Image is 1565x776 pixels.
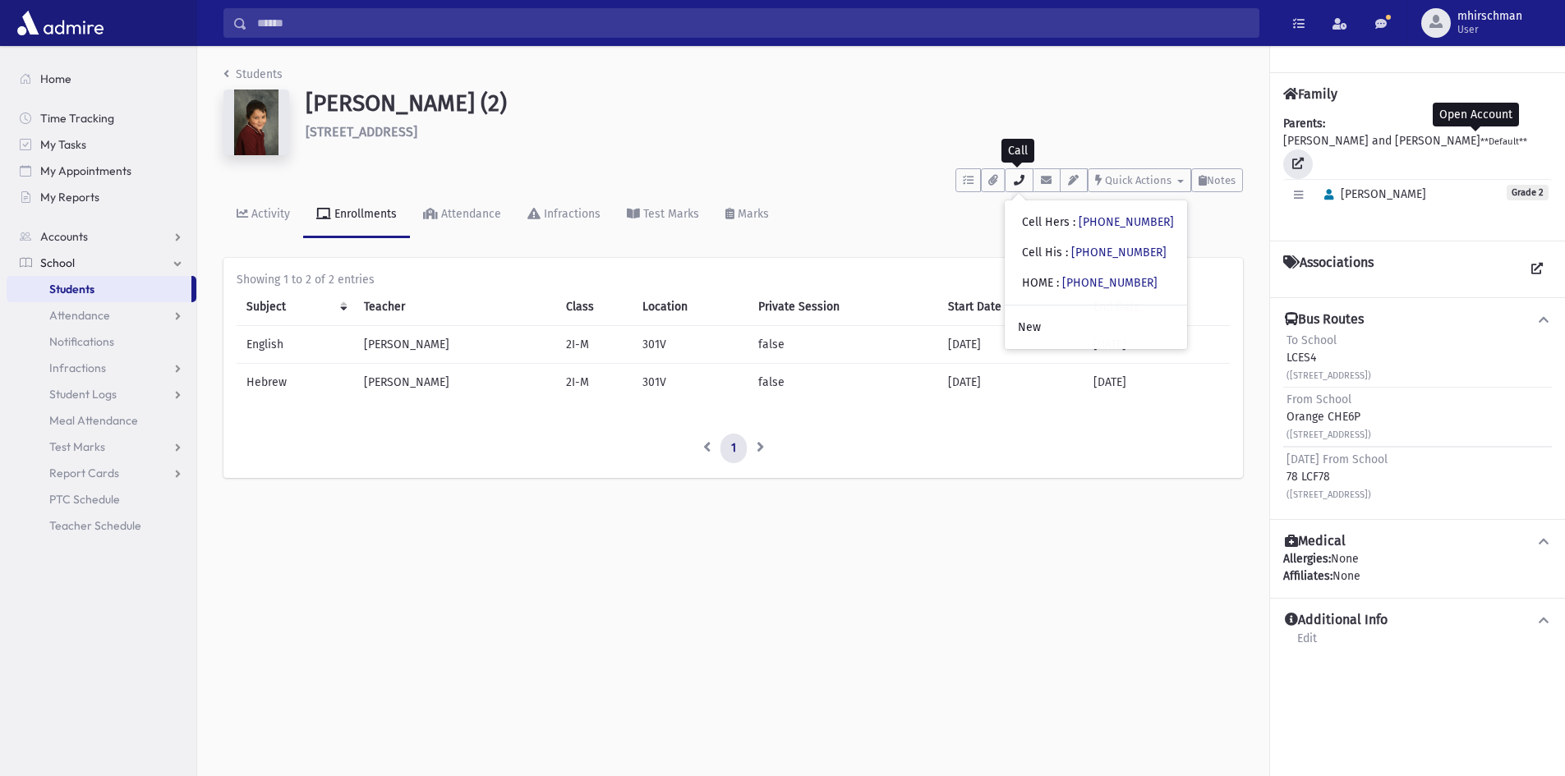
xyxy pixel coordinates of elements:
[938,364,1084,402] td: [DATE]
[748,326,938,364] td: false
[7,276,191,302] a: Students
[1287,332,1371,383] div: LCES4
[1088,168,1191,192] button: Quick Actions
[1283,612,1552,629] button: Additional Info
[1507,185,1549,200] span: Grade 2
[7,328,196,355] a: Notifications
[7,250,196,276] a: School
[1022,214,1174,231] div: Cell Hers
[1073,215,1075,229] span: :
[354,288,557,326] th: Teacher
[1287,429,1371,440] small: ([STREET_ADDRESS])
[1062,276,1158,290] a: [PHONE_NUMBER]
[938,288,1084,326] th: Start Date
[49,308,110,323] span: Attendance
[1522,255,1552,284] a: View all Associations
[306,124,1243,140] h6: [STREET_ADDRESS]
[514,192,614,238] a: Infractions
[49,334,114,349] span: Notifications
[1283,567,1552,585] div: None
[410,192,514,238] a: Attendance
[49,360,106,375] span: Infractions
[49,492,120,507] span: PTC Schedule
[720,434,747,463] a: 1
[1457,10,1522,23] span: mhirschman
[354,364,557,402] td: [PERSON_NAME]
[248,207,290,221] div: Activity
[40,137,86,152] span: My Tasks
[1285,533,1346,550] h4: Medical
[223,66,283,90] nav: breadcrumb
[40,190,99,204] span: My Reports
[7,434,196,460] a: Test Marks
[303,192,410,238] a: Enrollments
[237,326,354,364] td: English
[1296,629,1318,659] a: Edit
[1105,174,1171,186] span: Quick Actions
[1056,276,1059,290] span: :
[7,184,196,210] a: My Reports
[1287,393,1351,406] span: From School
[1071,246,1167,259] a: [PHONE_NUMBER]
[556,364,633,402] td: 2I-M
[7,131,196,158] a: My Tasks
[1285,311,1364,328] h4: Bus Routes
[1283,311,1552,328] button: Bus Routes
[247,8,1259,38] input: Search
[556,288,633,326] th: Class
[237,364,354,402] td: Hebrew
[541,207,601,221] div: Infractions
[1001,139,1034,163] div: Call
[7,223,196,250] a: Accounts
[306,90,1243,117] h1: [PERSON_NAME] (2)
[1283,255,1374,284] h4: Associations
[1285,612,1388,629] h4: Additional Info
[1022,244,1167,261] div: Cell His
[7,158,196,184] a: My Appointments
[438,207,501,221] div: Attendance
[40,71,71,86] span: Home
[1287,391,1371,443] div: Orange CHE6P
[1283,550,1552,585] div: None
[1191,168,1243,192] button: Notes
[7,512,196,539] a: Teacher Schedule
[49,466,119,480] span: Report Cards
[633,326,748,364] td: 301V
[49,387,117,402] span: Student Logs
[1287,489,1371,500] small: ([STREET_ADDRESS])
[1287,333,1337,347] span: To School
[7,105,196,131] a: Time Tracking
[49,282,94,296] span: Students
[13,7,108,39] img: AdmirePro
[1283,117,1325,131] b: Parents:
[7,486,196,512] a: PTC Schedule
[1283,552,1331,566] b: Allergies:
[1207,174,1236,186] span: Notes
[640,207,699,221] div: Test Marks
[748,364,938,402] td: false
[1317,187,1426,201] span: [PERSON_NAME]
[1084,364,1230,402] td: [DATE]
[7,302,196,328] a: Attendance
[354,326,557,364] td: [PERSON_NAME]
[49,439,105,454] span: Test Marks
[1287,452,1388,466] span: [DATE] From School
[7,355,196,381] a: Infractions
[1287,451,1388,503] div: 78 LCF78
[1433,103,1519,126] div: Open Account
[633,288,748,326] th: Location
[1457,23,1522,36] span: User
[556,326,633,364] td: 2I-M
[1022,274,1158,292] div: HOME
[49,518,141,533] span: Teacher Schedule
[49,413,138,428] span: Meal Attendance
[40,255,75,270] span: School
[40,229,88,244] span: Accounts
[1283,569,1333,583] b: Affiliates:
[1287,370,1371,381] small: ([STREET_ADDRESS])
[1079,215,1174,229] a: [PHONE_NUMBER]
[40,111,114,126] span: Time Tracking
[734,207,769,221] div: Marks
[1005,312,1187,342] a: New
[614,192,712,238] a: Test Marks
